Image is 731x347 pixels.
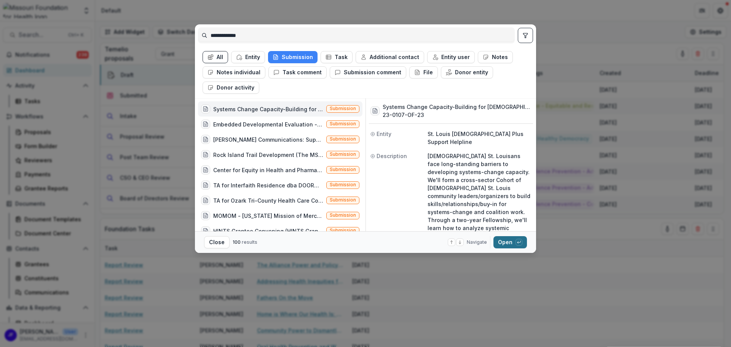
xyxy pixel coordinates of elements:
[213,105,323,113] div: Systems Change Capacity-Building for [DEMOGRAPHIC_DATA] St. Louis Community Leaders & Organizers ...
[203,82,259,94] button: Donor activity
[213,120,323,128] div: Embedded Developmental Evaluation - Years 2 & 3 (The key objectives of the proposed contract will...
[268,66,327,78] button: Task comment
[268,51,318,63] button: Submission
[213,151,323,159] div: Rock Island Trail Development (The MSPF's seeks to raise funds for the Rock Island Trail State Pa...
[203,66,265,78] button: Notes individual
[213,166,323,174] div: Center for Equity in Health and Pharmacy Careers (This project will create a pipeline to increase...
[330,152,356,157] span: Submission
[428,130,531,146] p: St. Louis [DEMOGRAPHIC_DATA] Plus Support Helpline
[231,51,265,63] button: Entity
[427,51,475,63] button: Entity user
[356,51,424,63] button: Additional contact
[213,181,323,189] div: TA for Interfaith Residence dba DOORWAYS (MoCAP technical assistance for Interfaith Residence dba...
[330,167,356,172] span: Submission
[330,197,356,203] span: Submission
[428,152,531,304] p: [DEMOGRAPHIC_DATA] St. Louisans face long-standing barriers to developing systems-change capacity...
[330,106,356,111] span: Submission
[213,197,323,205] div: TA for Ozark Tri-County Health Care Consortium d/b/a ACCESS Family Care (MoCAP technical assistan...
[213,136,323,144] div: [PERSON_NAME] Communications: Support will be provided to Legal Aid of [GEOGRAPHIC_DATA][US_STATE...
[467,239,487,246] span: Navigate
[203,51,228,63] button: All
[204,236,230,248] button: Close
[213,227,323,235] div: HINTS Grantee Convening (HINTS Grantee Convening [DATE] - [DATE])
[518,28,533,43] button: toggle filters
[242,239,257,245] span: results
[441,66,493,78] button: Donor entity
[330,121,356,126] span: Submission
[321,51,353,63] button: Task
[478,51,513,63] button: Notes
[383,103,531,111] h3: Systems Change Capacity-Building for [DEMOGRAPHIC_DATA] St. Louis Community Leaders & Organizers
[377,152,407,160] span: Description
[330,182,356,187] span: Submission
[330,228,356,233] span: Submission
[377,130,391,138] span: Entity
[493,236,527,248] button: Open
[233,239,241,245] span: 100
[330,66,406,78] button: Submission comment
[330,213,356,218] span: Submission
[383,111,531,119] h3: 23-0107-OF-23
[330,136,356,142] span: Submission
[409,66,438,78] button: File
[213,212,323,220] div: MOMOM - [US_STATE] Mission of Mercy (2-day free dental clinic for those who cannot afford care or...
